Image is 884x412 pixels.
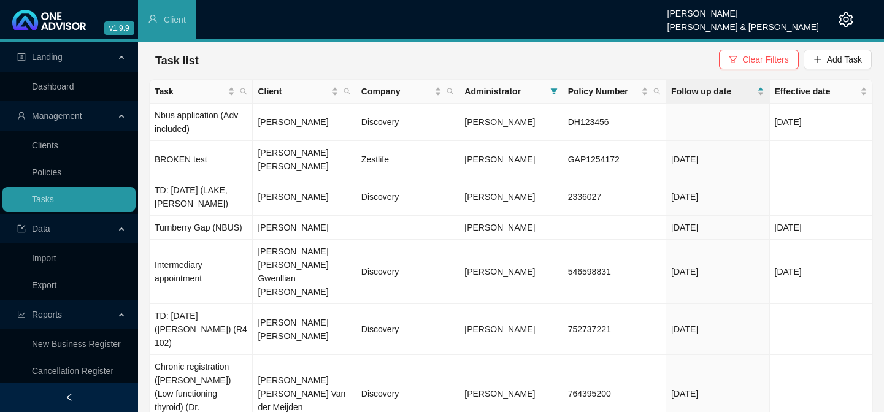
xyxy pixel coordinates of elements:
th: Effective date [770,80,873,104]
td: [DATE] [770,104,873,141]
td: [DATE] [666,141,769,178]
td: DH123456 [563,104,666,141]
span: search [240,88,247,95]
a: New Business Register [32,339,121,349]
td: 546598831 [563,240,666,304]
td: [PERSON_NAME] [PERSON_NAME] Gwenllian [PERSON_NAME] [253,240,356,304]
span: filter [548,82,560,101]
a: Import [32,253,56,263]
span: Task [155,85,225,98]
span: plus [813,55,822,64]
td: Discovery [356,240,459,304]
td: Intermediary appointment [150,240,253,304]
span: [PERSON_NAME] [464,389,535,399]
span: filter [729,55,737,64]
td: Nbus application (Adv included) [150,104,253,141]
span: Task list [155,55,199,67]
td: BROKEN test [150,141,253,178]
span: search [651,82,663,101]
span: search [341,82,353,101]
span: Client [164,15,186,25]
span: Follow up date [671,85,754,98]
td: Discovery [356,104,459,141]
td: [DATE] [666,304,769,355]
span: search [447,88,454,95]
span: Administrator [464,85,545,98]
span: Add Task [827,53,862,66]
td: Turnberry Gap (NBUS) [150,216,253,240]
td: [DATE] [770,240,873,304]
button: Clear Filters [719,50,798,69]
span: user [17,112,26,120]
td: TD: [DATE] (LAKE,[PERSON_NAME]) [150,178,253,216]
td: TD: [DATE] ([PERSON_NAME]) (R4 102) [150,304,253,355]
th: Company [356,80,459,104]
span: profile [17,53,26,61]
span: Policy Number [568,85,639,98]
td: 2336027 [563,178,666,216]
td: Zestlife [356,141,459,178]
span: [PERSON_NAME] [464,192,535,202]
a: Cancellation Register [32,366,113,376]
span: Management [32,111,82,121]
span: search [237,82,250,101]
span: search [344,88,351,95]
td: [PERSON_NAME] [PERSON_NAME] [253,304,356,355]
span: left [65,393,74,402]
span: line-chart [17,310,26,319]
span: search [444,82,456,101]
td: [PERSON_NAME] [PERSON_NAME] [253,141,356,178]
td: [DATE] [666,216,769,240]
button: Add Task [804,50,872,69]
td: [PERSON_NAME] [253,104,356,141]
a: Dashboard [32,82,74,91]
td: [DATE] [666,240,769,304]
span: Data [32,224,50,234]
a: Export [32,280,56,290]
span: [PERSON_NAME] [464,154,535,164]
div: [PERSON_NAME] [667,3,819,17]
span: filter [550,88,558,95]
td: [DATE] [770,216,873,240]
span: Clear Filters [742,53,788,66]
th: Client [253,80,356,104]
span: Effective date [775,85,858,98]
span: [PERSON_NAME] [464,117,535,127]
a: Tasks [32,194,54,204]
div: [PERSON_NAME] & [PERSON_NAME] [667,17,819,30]
th: Task [150,80,253,104]
td: GAP1254172 [563,141,666,178]
span: search [653,88,661,95]
img: 2df55531c6924b55f21c4cf5d4484680-logo-light.svg [12,10,86,30]
span: Reports [32,310,62,319]
a: Clients [32,140,58,150]
span: import [17,224,26,233]
span: [PERSON_NAME] [464,223,535,232]
span: user [148,14,158,24]
span: v1.9.9 [104,21,134,35]
span: Client [258,85,328,98]
span: Company [361,85,432,98]
td: Discovery [356,178,459,216]
span: [PERSON_NAME] [464,324,535,334]
a: Policies [32,167,61,177]
span: setting [839,12,853,27]
td: [DATE] [666,178,769,216]
span: [PERSON_NAME] [464,267,535,277]
td: 752737221 [563,304,666,355]
td: [PERSON_NAME] [253,178,356,216]
td: Discovery [356,304,459,355]
th: Policy Number [563,80,666,104]
td: [PERSON_NAME] [253,216,356,240]
span: Landing [32,52,63,62]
